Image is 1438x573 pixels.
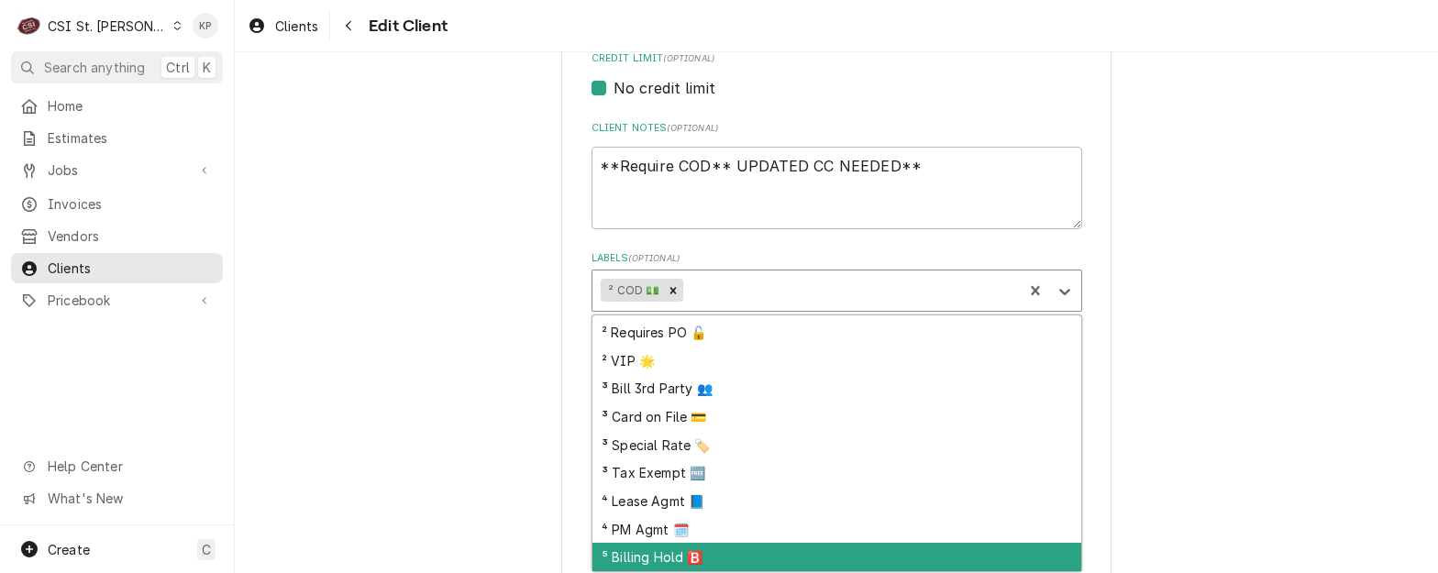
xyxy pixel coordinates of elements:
[334,11,363,40] button: Navigate back
[592,375,1081,403] div: ³ Bill 3rd Party 👥
[166,58,190,77] span: Ctrl
[592,402,1081,431] div: ³ Card on File 💳
[592,318,1081,347] div: ² Requires PO 🔓
[592,251,1082,266] label: Labels
[48,160,186,180] span: Jobs
[11,155,223,185] a: Go to Jobs
[592,543,1081,571] div: ⁵ Billing Hold 🅱️
[48,457,212,476] span: Help Center
[11,285,223,315] a: Go to Pricebook
[240,11,326,41] a: Clients
[11,91,223,121] a: Home
[592,121,1082,228] div: Client Notes
[628,253,680,263] span: ( optional )
[663,279,683,303] div: Remove ² COD 💵
[592,431,1081,459] div: ³ Special Rate 🏷️
[275,17,318,36] span: Clients
[17,13,42,39] div: C
[592,515,1081,544] div: ⁴ PM Agmt 🗓️
[48,226,214,246] span: Vendors
[48,17,167,36] div: CSI St. [PERSON_NAME]
[48,96,214,116] span: Home
[48,542,90,557] span: Create
[592,458,1081,487] div: ³ Tax Exempt 🆓
[592,251,1082,311] div: Labels
[44,58,145,77] span: Search anything
[193,13,218,39] div: Kym Parson's Avatar
[11,123,223,153] a: Estimates
[11,451,223,481] a: Go to Help Center
[48,291,186,310] span: Pricebook
[11,51,223,83] button: Search anythingCtrlK
[17,13,42,39] div: CSI St. Louis's Avatar
[592,147,1082,229] textarea: **Require COD** UPDATED CC NEEDED**
[667,123,718,133] span: ( optional )
[48,259,214,278] span: Clients
[48,128,214,148] span: Estimates
[48,489,212,508] span: What's New
[11,253,223,283] a: Clients
[614,77,715,99] label: No credit limit
[11,221,223,251] a: Vendors
[11,483,223,513] a: Go to What's New
[203,58,211,77] span: K
[592,121,1082,136] label: Client Notes
[363,14,448,39] span: Edit Client
[202,540,211,559] span: C
[592,51,1082,66] label: Credit Limit
[601,279,663,303] div: ² COD 💵
[11,189,223,219] a: Invoices
[663,53,714,63] span: (optional)
[48,194,214,214] span: Invoices
[592,347,1081,375] div: ² VIP 🌟
[592,51,1082,98] div: Credit Limit
[592,487,1081,515] div: ⁴ Lease Agmt 📘
[193,13,218,39] div: KP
